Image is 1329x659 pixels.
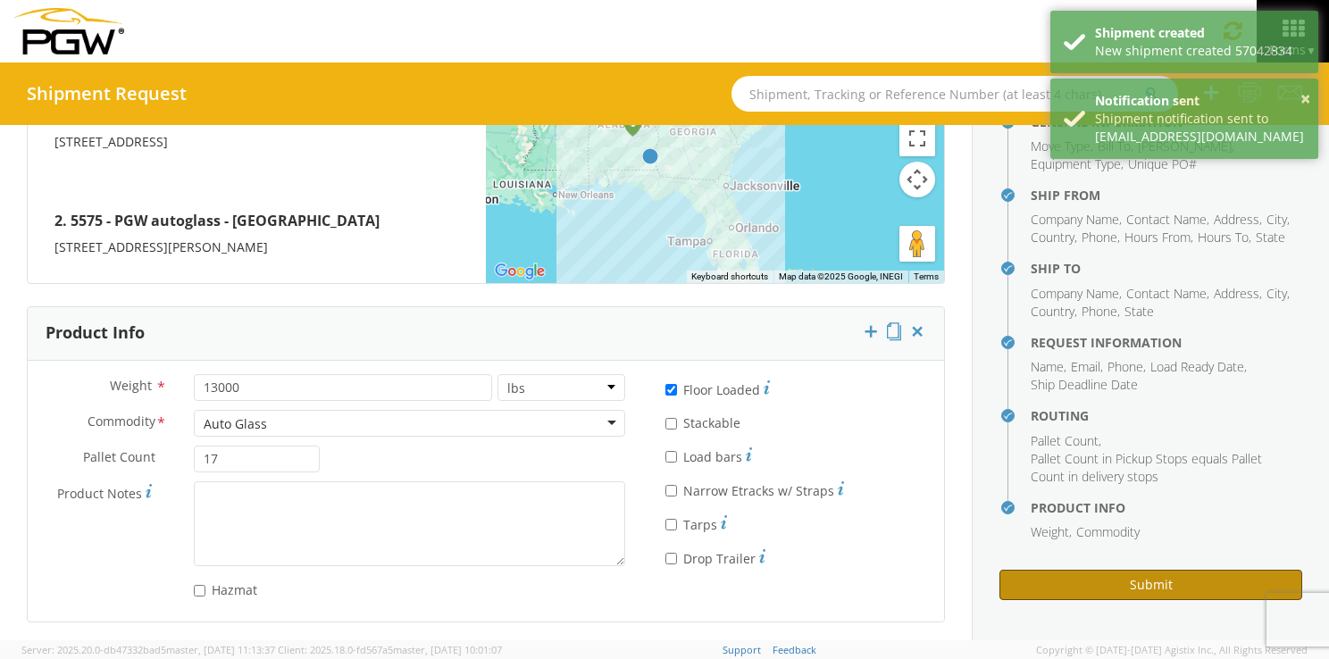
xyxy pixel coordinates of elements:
button: Drag Pegman onto the map to open Street View [899,226,935,262]
span: Product Notes [57,485,142,502]
span: Hours To [1198,229,1249,246]
span: Address [1214,285,1259,302]
button: Submit [999,570,1302,600]
a: Terms [914,271,939,281]
h4: 2. 5575 - PGW autoglass - [GEOGRAPHIC_DATA] [54,204,459,238]
span: Company Name [1031,211,1119,228]
span: Weight [1031,523,1069,540]
input: Drop Trailer [665,553,677,564]
span: master, [DATE] 11:13:37 [166,643,275,656]
li: , [1031,303,1077,321]
div: Auto Glass [204,415,267,433]
input: Stackable [665,418,677,430]
label: Load bars [665,445,752,466]
input: Hazmat [194,585,205,596]
span: Load Ready Date [1150,358,1244,375]
button: × [1300,87,1310,113]
span: Company Name [1031,285,1119,302]
span: Pallet Count in Pickup Stops equals Pallet Count in delivery stops [1031,450,1262,485]
h3: Product Info [46,324,145,342]
a: Feedback [773,643,816,656]
li: , [1126,285,1209,303]
li: , [1214,285,1262,303]
label: Drop Trailer [665,546,765,568]
li: , [1266,211,1290,229]
h4: General Information [1031,115,1302,129]
button: Toggle fullscreen view [899,121,935,156]
div: Notification sent [1095,92,1305,110]
div: Shipment notification sent to [EMAIL_ADDRESS][DOMAIN_NAME] [1095,110,1305,146]
h4: Routing [1031,409,1302,422]
li: , [1031,155,1124,173]
li: , [1031,523,1072,541]
span: Phone [1082,303,1117,320]
span: Copyright © [DATE]-[DATE] Agistix Inc., All Rights Reserved [1036,643,1308,657]
li: , [1126,211,1209,229]
span: City [1266,211,1287,228]
li: , [1198,229,1251,246]
li: , [1031,138,1093,155]
li: , [1031,358,1066,376]
span: Equipment Type [1031,155,1121,172]
span: Name [1031,358,1064,375]
span: Address [1214,211,1259,228]
span: Weight [110,377,152,394]
span: Country [1031,303,1074,320]
li: , [1031,229,1077,246]
span: [STREET_ADDRESS] [54,133,168,150]
input: Floor Loaded [665,384,677,396]
span: Email [1071,358,1100,375]
span: Phone [1107,358,1143,375]
div: New shipment created 57042834 [1095,42,1305,60]
span: [STREET_ADDRESS][PERSON_NAME] [54,238,268,255]
h4: Ship From [1031,188,1302,202]
span: Server: 2025.20.0-db47332bad5 [21,643,275,656]
span: State [1256,229,1285,246]
span: Commodity [88,413,155,433]
li: , [1150,358,1247,376]
li: , [1107,358,1146,376]
span: Commodity [1076,523,1140,540]
h4: Product Info [1031,501,1302,514]
span: Pallet Count [1031,432,1099,449]
span: Phone [1082,229,1117,246]
li: , [1031,285,1122,303]
h4: Shipment Request [27,84,187,104]
span: Move Type [1031,138,1091,154]
label: Narrow Etracks w/ Straps [665,479,844,500]
img: Google [490,260,549,283]
label: Stackable [665,412,744,432]
span: Map data ©2025 Google, INEGI [779,271,903,281]
button: Keyboard shortcuts [691,271,768,283]
button: Map camera controls [899,162,935,197]
label: Floor Loaded [665,378,770,399]
span: Hours From [1124,229,1191,246]
span: State [1124,303,1154,320]
li: , [1124,229,1193,246]
a: Support [723,643,761,656]
span: Unique PO# [1128,155,1197,172]
span: Ship Deadline Date [1031,376,1138,393]
div: Shipment created [1095,24,1305,42]
li: , [1031,211,1122,229]
input: Shipment, Tracking or Reference Number (at least 4 chars) [731,76,1178,112]
label: Tarps [665,513,727,534]
img: pgw-form-logo-1aaa8060b1cc70fad034.png [13,8,124,54]
h4: Request Information [1031,336,1302,349]
h4: Ship To [1031,262,1302,275]
li: , [1071,358,1103,376]
span: Pallet Count [83,448,155,469]
span: City [1266,285,1287,302]
li: , [1214,211,1262,229]
input: Tarps [665,519,677,530]
span: Contact Name [1126,211,1207,228]
input: Narrow Etracks w/ Straps [665,485,677,496]
li: , [1082,303,1120,321]
span: Contact Name [1126,285,1207,302]
label: Hazmat [194,579,261,599]
li: , [1082,229,1120,246]
a: Open this area in Google Maps (opens a new window) [490,260,549,283]
li: , [1266,285,1290,303]
span: Country [1031,229,1074,246]
li: , [1031,432,1101,450]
